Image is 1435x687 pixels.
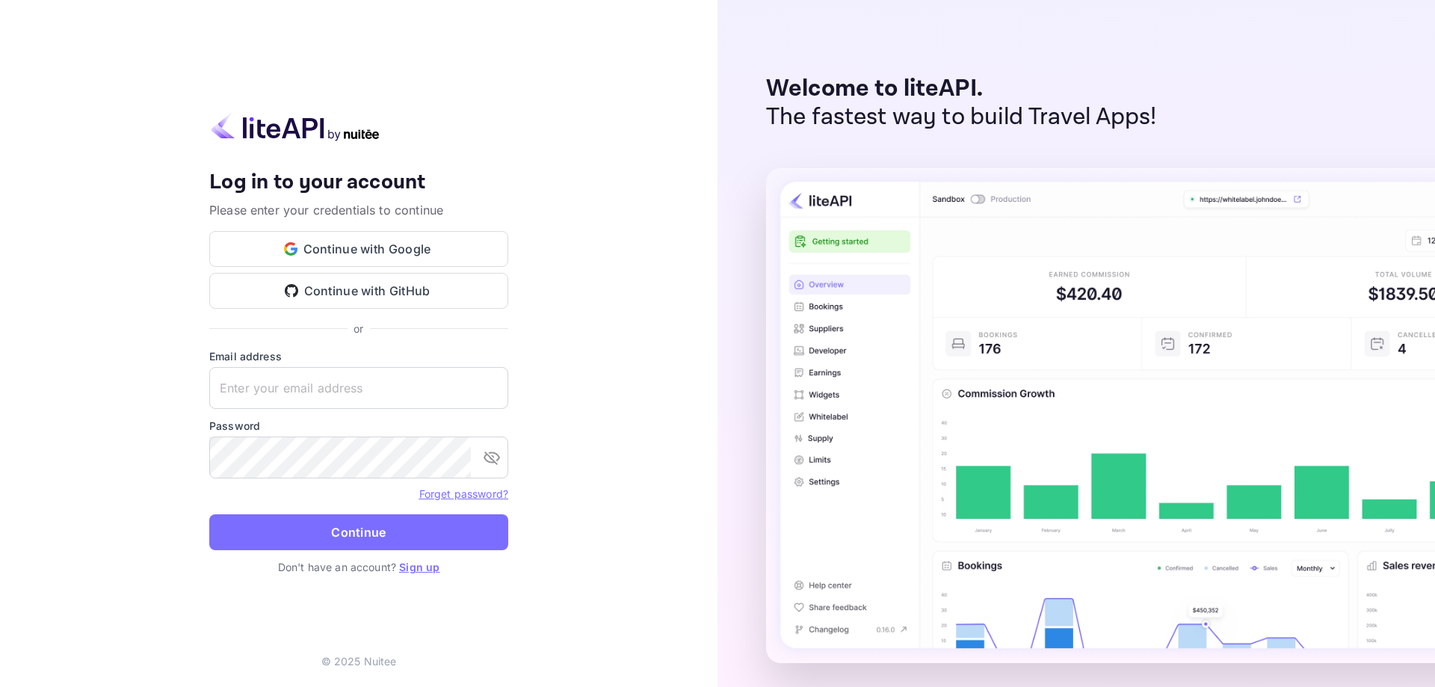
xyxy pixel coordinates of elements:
button: toggle password visibility [477,443,507,472]
p: Don't have an account? [209,559,508,575]
a: Sign up [399,561,439,573]
a: Forget password? [419,486,508,501]
a: Forget password? [419,487,508,500]
label: Email address [209,348,508,364]
label: Password [209,418,508,434]
button: Continue [209,514,508,550]
p: Welcome to liteAPI. [766,75,1157,103]
button: Continue with GitHub [209,273,508,309]
p: The fastest way to build Travel Apps! [766,103,1157,132]
h4: Log in to your account [209,170,508,196]
p: © 2025 Nuitee [321,653,397,669]
img: liteapi [209,112,381,141]
input: Enter your email address [209,367,508,409]
p: Please enter your credentials to continue [209,201,508,219]
p: or [354,321,363,336]
button: Continue with Google [209,231,508,267]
